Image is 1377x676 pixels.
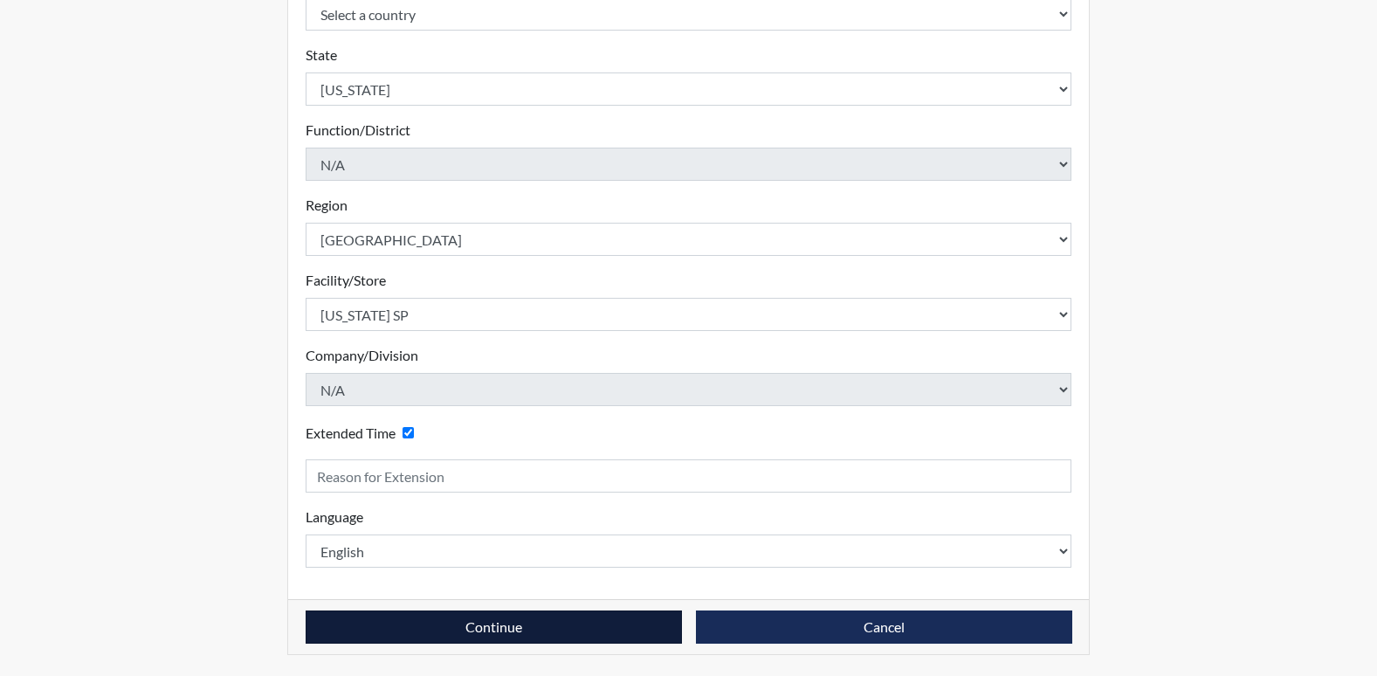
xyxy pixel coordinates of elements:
[306,45,337,66] label: State
[306,420,421,445] div: Checking this box will provide the interviewee with an accomodation of extra time to answer each ...
[306,423,396,444] label: Extended Time
[306,507,363,528] label: Language
[306,345,418,366] label: Company/Division
[306,610,682,644] button: Continue
[306,120,410,141] label: Function/District
[306,459,1072,493] input: Reason for Extension
[306,270,386,291] label: Facility/Store
[306,195,348,216] label: Region
[696,610,1072,644] button: Cancel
